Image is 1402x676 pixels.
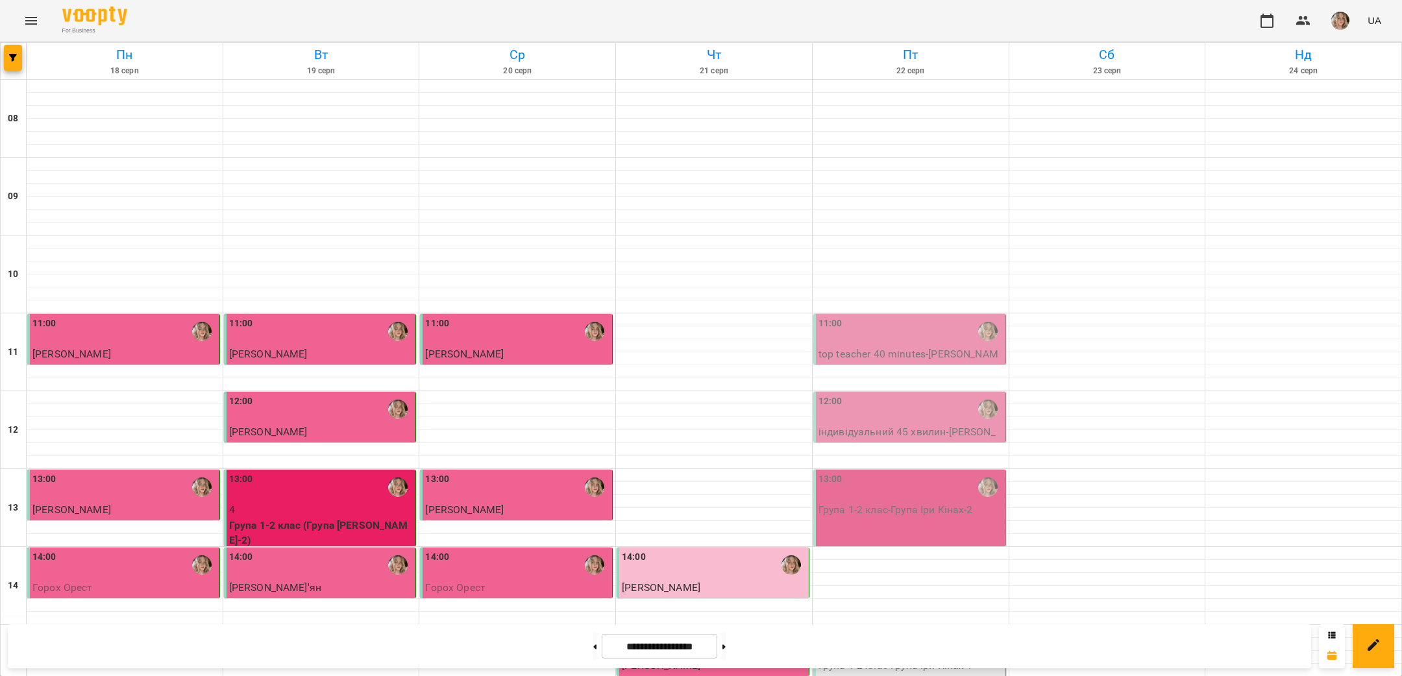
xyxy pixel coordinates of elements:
[8,112,18,126] h6: 08
[229,426,308,438] span: [PERSON_NAME]
[229,581,321,594] span: [PERSON_NAME]'ян
[818,317,842,331] label: 11:00
[425,518,609,533] p: індивідуальний 45 хвилин
[62,27,127,35] span: For Business
[229,394,253,409] label: 12:00
[8,579,18,593] h6: 14
[818,502,1003,518] p: Група 1-2 клас - Група Іри Кінах-2
[229,550,253,564] label: 14:00
[1207,65,1399,77] h6: 24 серп
[425,472,449,487] label: 13:00
[229,362,413,378] p: top teacher 40 minutes
[32,503,111,516] span: [PERSON_NAME]
[1011,65,1203,77] h6: 23 серп
[8,267,18,282] h6: 10
[8,189,18,204] h6: 09
[229,502,413,518] p: 4
[815,45,1007,65] h6: Пт
[818,346,1003,377] p: top teacher 40 minutes - [PERSON_NAME]
[229,596,413,611] p: індивідуальний 45 хвилин
[622,596,806,611] p: top teacher 40 minutes
[32,362,217,378] p: індивідуальний 45 хвилин
[16,5,47,36] button: Menu
[425,348,504,360] span: [PERSON_NAME]
[32,348,111,360] span: [PERSON_NAME]
[388,555,408,575] img: Ірина Кінах
[1011,45,1203,65] h6: Сб
[62,6,127,25] img: Voopty Logo
[388,477,408,497] img: Ірина Кінах
[421,65,613,77] h6: 20 серп
[32,518,217,533] p: індивідуальний 45 хвилин
[1207,45,1399,65] h6: Нд
[585,322,604,341] img: Ірина Кінах
[1362,8,1386,32] button: UA
[229,518,413,548] p: Група 1-2 клас (Група [PERSON_NAME]-2)
[32,596,217,611] p: індивідуальний 45 хвилин
[622,581,700,594] span: [PERSON_NAME]
[425,503,504,516] span: [PERSON_NAME]
[585,555,604,575] img: Ірина Кінах
[818,394,842,409] label: 12:00
[1368,14,1381,27] span: UA
[8,345,18,359] h6: 11
[32,317,56,331] label: 11:00
[8,501,18,515] h6: 13
[229,348,308,360] span: [PERSON_NAME]
[585,477,604,497] img: Ірина Кінах
[225,45,417,65] h6: Вт
[229,472,253,487] label: 13:00
[425,581,486,594] span: Горох Орест
[425,362,609,378] p: індивідуальний 45 хвилин
[192,555,212,575] img: Ірина Кінах
[192,322,212,341] img: Ірина Кінах
[225,65,417,77] h6: 19 серп
[978,477,998,497] img: Ірина Кінах
[978,400,998,419] img: Ірина Кінах
[618,45,810,65] h6: Чт
[388,322,408,341] img: Ірина Кінах
[421,45,613,65] h6: Ср
[425,596,609,611] p: індивідуальний 45 хвилин
[818,472,842,487] label: 13:00
[29,65,221,77] h6: 18 серп
[818,424,1003,455] p: індивідуальний 45 хвилин - [PERSON_NAME]'ян
[32,550,56,564] label: 14:00
[192,477,212,497] img: Ірина Кінах
[29,45,221,65] h6: Пн
[622,550,646,564] label: 14:00
[425,550,449,564] label: 14:00
[781,555,801,575] img: Ірина Кінах
[229,317,253,331] label: 11:00
[978,322,998,341] img: Ірина Кінах
[8,423,18,437] h6: 12
[425,317,449,331] label: 11:00
[1331,12,1349,30] img: 96e0e92443e67f284b11d2ea48a6c5b1.jpg
[815,65,1007,77] h6: 22 серп
[32,472,56,487] label: 13:00
[32,581,93,594] span: Горох Орест
[618,65,810,77] h6: 21 серп
[229,440,413,455] p: індивідуальний 45 хвилин
[388,400,408,419] img: Ірина Кінах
